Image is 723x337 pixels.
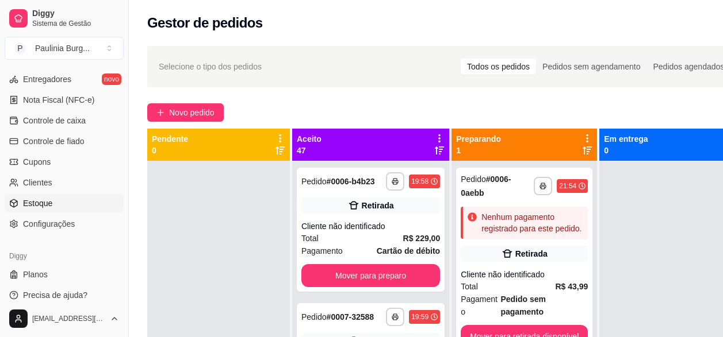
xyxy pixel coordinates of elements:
span: Diggy [32,9,119,19]
div: Retirada [362,200,394,211]
strong: Pedido sem pagamento [500,295,546,316]
div: 21:54 [559,181,576,191]
div: Pedidos sem agendamento [536,59,647,75]
a: Cupons [5,153,124,171]
span: Controle de caixa [23,115,86,126]
button: Mover para preparo [301,264,440,287]
strong: # 0006-b4b23 [327,177,375,186]
strong: R$ 43,99 [555,282,588,291]
span: Controle de fiado [23,135,85,147]
p: 47 [297,145,322,156]
span: P [14,42,26,54]
div: Retirada [515,248,548,259]
button: Select a team [5,37,124,60]
span: Sistema de Gestão [32,19,119,28]
p: 1 [456,145,501,156]
p: Pendente [152,133,188,145]
a: Configurações [5,215,124,233]
p: 0 [604,145,648,156]
span: Pedido [301,312,327,321]
span: Precisa de ajuda? [23,289,87,301]
span: Pagamento [461,293,500,318]
strong: # 0007-32588 [327,312,374,321]
span: Total [301,232,319,245]
span: Clientes [23,177,52,188]
p: Em entrega [604,133,648,145]
div: Paulinia Burg ... [35,42,90,54]
span: Estoque [23,197,52,209]
a: Controle de fiado [5,132,124,150]
div: Nenhum pagamento registrado para este pedido. [481,211,583,234]
span: Nota Fiscal (NFC-e) [23,94,94,106]
span: Total [461,280,478,293]
span: Configurações [23,218,75,230]
span: Pagamento [301,245,343,257]
a: Precisa de ajuda? [5,286,124,304]
div: 19:59 [411,312,429,321]
span: Cupons [23,156,51,168]
span: plus [156,109,165,117]
a: Entregadoresnovo [5,70,124,88]
span: Novo pedido [169,106,215,119]
span: [EMAIL_ADDRESS][DOMAIN_NAME] [32,314,105,323]
span: Pedido [301,177,327,186]
button: [EMAIL_ADDRESS][DOMAIN_NAME] [5,305,124,332]
a: Estoque [5,194,124,212]
a: Controle de caixa [5,111,124,130]
span: Selecione o tipo dos pedidos [159,60,262,73]
p: Preparando [456,133,501,145]
span: Planos [23,269,48,280]
strong: # 0006-0aebb [461,175,511,197]
a: Clientes [5,173,124,192]
p: Aceito [297,133,322,145]
strong: R$ 229,00 [403,234,441,243]
a: Planos [5,265,124,284]
a: DiggySistema de Gestão [5,5,124,32]
span: Entregadores [23,73,71,85]
strong: Cartão de débito [377,246,440,255]
span: Pedido [461,175,486,184]
h2: Gestor de pedidos [147,14,263,32]
div: Cliente não identificado [461,269,588,280]
div: Todos os pedidos [461,59,536,75]
button: Novo pedido [147,103,224,122]
div: Cliente não identificado [301,220,440,232]
div: Diggy [5,247,124,265]
a: Nota Fiscal (NFC-e) [5,91,124,109]
p: 0 [152,145,188,156]
div: 19:58 [411,177,429,186]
